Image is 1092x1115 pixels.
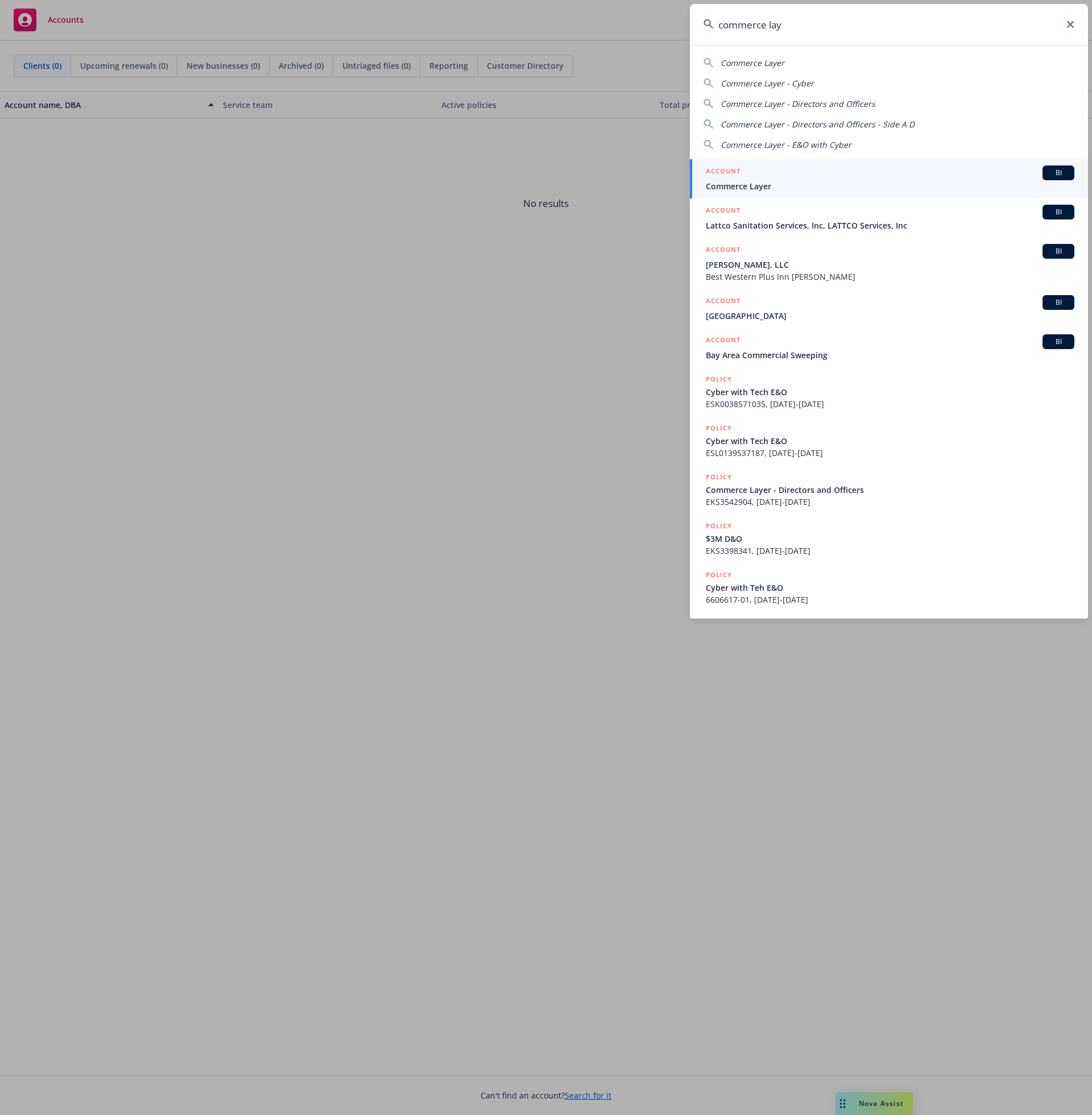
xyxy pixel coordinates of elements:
span: [PERSON_NAME], LLC [706,259,1074,271]
h5: POLICY [706,422,732,434]
span: $3M D&O [706,533,1074,545]
a: ACCOUNTBICommerce Layer [690,159,1088,198]
span: Cyber with Tech E&O [706,435,1074,447]
h5: ACCOUNT [706,244,741,258]
a: POLICYCyber with Tech E&OESL0139537187, [DATE]-[DATE] [690,416,1088,465]
span: BI [1047,297,1070,308]
a: POLICYCommerce Layer - Directors and OfficersEKS3542904, [DATE]-[DATE] [690,465,1088,514]
a: POLICY$3M D&OEKS3398341, [DATE]-[DATE] [690,514,1088,563]
span: BI [1047,168,1070,178]
span: Commerce Layer - Directors and Officers [721,98,875,109]
h5: ACCOUNT [706,295,741,309]
input: Search... [690,4,1088,45]
h5: ACCOUNT [706,165,741,179]
h5: POLICY [706,471,732,483]
span: Cyber with Tech E&O [706,386,1074,398]
h5: POLICY [706,520,732,532]
span: Commerce Layer - Directors and Officers - Side A D [721,119,915,130]
a: ACCOUNTBI[GEOGRAPHIC_DATA] [690,289,1088,328]
a: POLICYCyber with Teh E&O6606617-01, [DATE]-[DATE] [690,563,1088,612]
h5: POLICY [706,569,732,581]
span: Cyber with Teh E&O [706,582,1074,594]
h5: ACCOUNT [706,334,741,348]
h5: POLICY [706,374,732,385]
span: Commerce Layer [706,180,1074,192]
span: Lattco Sanitation Services, Inc, LATTCO Services, Inc [706,219,1074,231]
a: ACCOUNTBI[PERSON_NAME], LLCBest Western Plus Inn [PERSON_NAME] [690,238,1088,289]
a: ACCOUNTBIBay Area Commercial Sweeping [690,328,1088,367]
h5: ACCOUNT [706,205,741,218]
span: Commerce Layer [721,57,784,68]
span: Commerce Layer - Cyber [721,78,814,89]
a: POLICYCyber with Tech E&OESK0038571035, [DATE]-[DATE] [690,367,1088,416]
span: EKS3542904, [DATE]-[DATE] [706,496,1074,508]
span: Best Western Plus Inn [PERSON_NAME] [706,271,1074,283]
span: BI [1047,337,1070,347]
span: EKS3398341, [DATE]-[DATE] [706,545,1074,557]
span: BI [1047,207,1070,217]
span: Commerce Layer - E&O with Cyber [721,139,851,150]
a: ACCOUNTBILattco Sanitation Services, Inc, LATTCO Services, Inc [690,198,1088,238]
span: BI [1047,246,1070,256]
span: Bay Area Commercial Sweeping [706,349,1074,361]
span: 6606617-01, [DATE]-[DATE] [706,594,1074,606]
span: ESL0139537187, [DATE]-[DATE] [706,447,1074,459]
span: ESK0038571035, [DATE]-[DATE] [706,398,1074,410]
span: Commerce Layer - Directors and Officers [706,484,1074,496]
span: [GEOGRAPHIC_DATA] [706,310,1074,322]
